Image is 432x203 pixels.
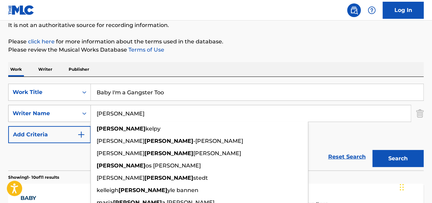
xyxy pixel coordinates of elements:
span: [PERSON_NAME] [193,150,241,157]
p: Please review the Musical Works Database [8,46,424,54]
div: Work Title [13,88,74,96]
img: search [350,6,358,14]
img: 9d2ae6d4665cec9f34b9.svg [77,131,85,139]
span: [PERSON_NAME] [97,175,144,181]
span: kelleigh [97,187,119,193]
span: -[PERSON_NAME] [193,138,243,144]
strong: [PERSON_NAME] [144,150,193,157]
img: help [368,6,376,14]
p: Work [8,62,24,77]
button: Search [373,150,424,167]
p: Publisher [67,62,91,77]
a: click here [28,38,55,45]
span: yle bannen [167,187,198,193]
div: Help [365,3,379,17]
strong: [PERSON_NAME] [144,175,193,181]
p: Writer [36,62,54,77]
a: Public Search [347,3,361,17]
img: Delete Criterion [416,105,424,122]
a: Terms of Use [127,46,164,53]
span: stedt [193,175,208,181]
p: Please for more information about the terms used in the database. [8,38,424,46]
form: Search Form [8,84,424,171]
p: It is not an authoritative source for recording information. [8,21,424,29]
strong: [PERSON_NAME] [144,138,193,144]
strong: [PERSON_NAME] [97,162,145,169]
span: kelpy [145,125,161,132]
a: Log In [383,2,424,19]
iframe: Chat Widget [398,170,432,203]
span: os [PERSON_NAME] [145,162,201,169]
img: MLC Logo [8,5,34,15]
button: Add Criteria [8,126,91,143]
strong: [PERSON_NAME] [97,125,145,132]
div: Drag [400,177,404,198]
a: Reset Search [325,149,369,164]
div: BABY [21,194,83,202]
strong: [PERSON_NAME] [119,187,167,193]
p: Showing 1 - 10 of 11 results [8,174,59,180]
div: Writer Name [13,109,74,118]
span: [PERSON_NAME] [97,150,144,157]
span: [PERSON_NAME] [97,138,144,144]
